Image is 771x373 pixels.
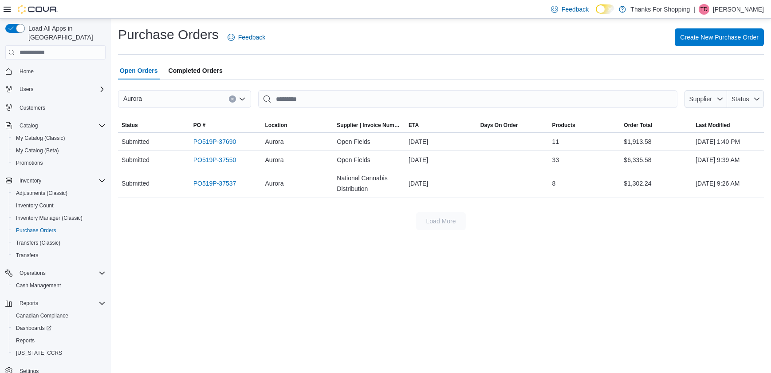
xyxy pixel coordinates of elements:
a: Dashboards [12,323,55,333]
button: Promotions [9,157,109,169]
span: Feedback [562,5,589,14]
a: Dashboards [9,322,109,334]
button: Operations [16,268,49,278]
button: Customers [2,101,109,114]
button: Supplier | Invoice Number [333,118,405,132]
button: Create New Purchase Order [675,28,764,46]
span: Aurora [123,93,142,104]
span: Adjustments (Classic) [12,188,106,198]
span: Customers [20,104,45,111]
span: Inventory [16,175,106,186]
button: My Catalog (Classic) [9,132,109,144]
span: My Catalog (Classic) [16,135,65,142]
a: Feedback [224,28,269,46]
span: Home [16,66,106,77]
span: 33 [552,155,559,165]
button: Load More [416,212,466,230]
button: Location [262,118,334,132]
a: Promotions [12,158,47,168]
span: Inventory Manager (Classic) [12,213,106,223]
span: Canadian Compliance [12,310,106,321]
input: This is a search bar. After typing your query, hit enter to filter the results lower in the page. [258,90,677,108]
span: Feedback [238,33,265,42]
button: Reports [16,298,42,309]
div: [DATE] [405,175,477,192]
span: Cash Management [16,282,61,289]
button: Open list of options [239,95,246,103]
span: Operations [16,268,106,278]
button: Operations [2,267,109,279]
span: Transfers [12,250,106,261]
span: TD [700,4,708,15]
button: Supplier [684,90,727,108]
a: Canadian Compliance [12,310,72,321]
div: Open Fields [333,133,405,151]
span: Dashboards [12,323,106,333]
span: My Catalog (Beta) [16,147,59,154]
p: Thanks For Shopping [630,4,690,15]
a: [US_STATE] CCRS [12,348,66,358]
span: Home [20,68,34,75]
div: [DATE] [405,151,477,169]
span: 8 [552,178,556,189]
a: My Catalog (Classic) [12,133,69,143]
div: Tyler Dirks [699,4,709,15]
span: Promotions [12,158,106,168]
button: Transfers (Classic) [9,237,109,249]
span: Promotions [16,159,43,167]
span: Adjustments (Classic) [16,190,67,197]
span: Create New Purchase Order [680,33,759,42]
span: Transfers (Classic) [12,238,106,248]
button: Transfers [9,249,109,262]
span: Supplier [689,95,712,103]
span: PO # [193,122,205,129]
div: Open Fields [333,151,405,169]
button: Inventory Manager (Classic) [9,212,109,224]
div: $1,913.58 [620,133,692,151]
a: Feedback [547,0,592,18]
span: My Catalog (Classic) [12,133,106,143]
a: Inventory Count [12,200,57,211]
button: Users [2,83,109,95]
span: Purchase Orders [12,225,106,236]
span: 11 [552,136,559,147]
span: Catalog [20,122,38,129]
a: Customers [16,103,49,113]
button: Products [549,118,621,132]
span: Transfers [16,252,38,259]
span: Transfers (Classic) [16,239,60,246]
div: $6,335.58 [620,151,692,169]
button: ETA [405,118,477,132]
a: Inventory Manager (Classic) [12,213,86,223]
a: PO519P-37537 [193,178,236,189]
span: Open Orders [120,62,158,79]
a: Transfers (Classic) [12,238,64,248]
button: Cash Management [9,279,109,292]
img: Cova [18,5,58,14]
span: Load All Apps in [GEOGRAPHIC_DATA] [25,24,106,42]
span: Users [16,84,106,95]
button: Order Total [620,118,692,132]
div: Location [265,122,287,129]
button: [US_STATE] CCRS [9,347,109,359]
span: Submitted [122,136,149,147]
span: Days On Order [480,122,518,129]
a: Adjustments (Classic) [12,188,71,198]
span: Operations [20,270,46,277]
button: Purchase Orders [9,224,109,237]
div: [DATE] [405,133,477,151]
div: [DATE] 1:40 PM [692,133,764,151]
span: Aurora [265,155,284,165]
span: [US_STATE] CCRS [16,349,62,357]
div: National Cannabis Distribution [333,169,405,198]
a: My Catalog (Beta) [12,145,63,156]
a: Transfers [12,250,42,261]
button: Home [2,65,109,78]
button: Last Modified [692,118,764,132]
a: Purchase Orders [12,225,60,236]
button: Reports [2,297,109,310]
button: Reports [9,334,109,347]
span: Status [732,95,749,103]
div: [DATE] 9:26 AM [692,175,764,192]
